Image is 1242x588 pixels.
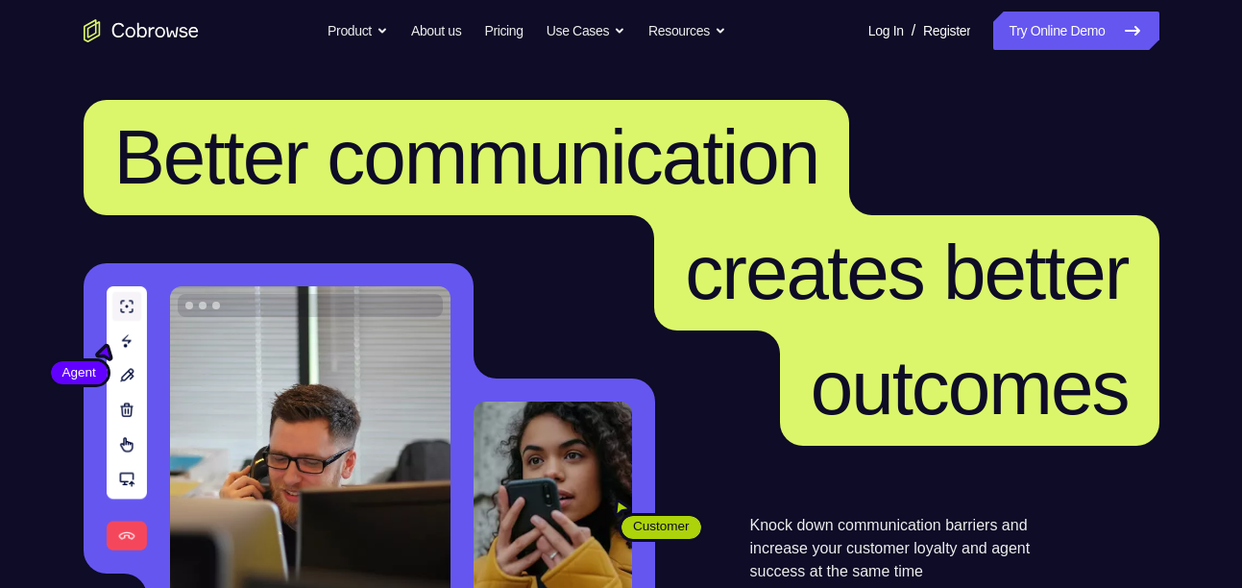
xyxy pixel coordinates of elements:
[912,19,915,42] span: /
[114,114,819,200] span: Better communication
[923,12,970,50] a: Register
[685,230,1128,315] span: creates better
[750,514,1064,583] p: Knock down communication barriers and increase your customer loyalty and agent success at the sam...
[411,12,461,50] a: About us
[84,19,199,42] a: Go to the home page
[648,12,726,50] button: Resources
[868,12,904,50] a: Log In
[993,12,1158,50] a: Try Online Demo
[328,12,388,50] button: Product
[811,345,1129,430] span: outcomes
[547,12,625,50] button: Use Cases
[484,12,523,50] a: Pricing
